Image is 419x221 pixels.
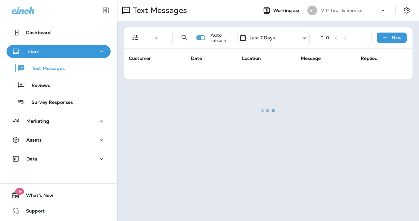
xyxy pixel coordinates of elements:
p: Survey Responses [25,100,73,106]
button: Survey Responses [7,95,111,109]
button: Marketing [7,115,111,128]
span: What's New [20,193,53,200]
button: Data [7,152,111,165]
p: Dashboard [26,30,51,35]
p: Reviews [25,83,50,89]
span: Support [20,208,45,216]
p: Text Messages [25,66,65,72]
p: New [392,35,402,40]
button: Dashboard [7,26,111,39]
span: 19 [15,188,24,195]
p: Data [26,156,37,161]
button: Inbox [7,45,111,58]
p: Assets [26,137,42,143]
button: Assets [7,133,111,146]
button: Reviews [7,78,111,92]
button: Support [7,204,111,217]
p: Inbox [26,49,39,54]
button: Collapse Sidebar [97,4,115,17]
button: 19What's New [7,189,111,202]
button: Text Messages [7,61,111,75]
p: Marketing [26,118,49,124]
